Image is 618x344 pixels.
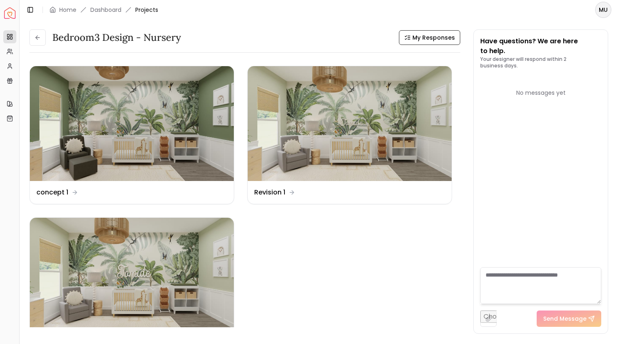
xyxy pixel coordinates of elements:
[254,188,285,197] dd: Revision 1
[596,2,611,17] span: MU
[59,6,76,14] a: Home
[36,188,68,197] dd: concept 1
[248,66,452,181] img: Revision 1
[30,218,234,333] img: Revision 2
[30,66,234,181] img: concept 1
[52,31,181,44] h3: Bedroom3 design - Nursery
[480,56,601,69] p: Your designer will respond within 2 business days.
[480,36,601,56] p: Have questions? We are here to help.
[49,6,158,14] nav: breadcrumb
[4,7,16,19] a: Spacejoy
[480,89,601,97] div: No messages yet
[90,6,121,14] a: Dashboard
[4,7,16,19] img: Spacejoy Logo
[247,66,452,204] a: Revision 1Revision 1
[595,2,611,18] button: MU
[399,30,460,45] button: My Responses
[135,6,158,14] span: Projects
[412,34,455,42] span: My Responses
[29,66,234,204] a: concept 1concept 1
